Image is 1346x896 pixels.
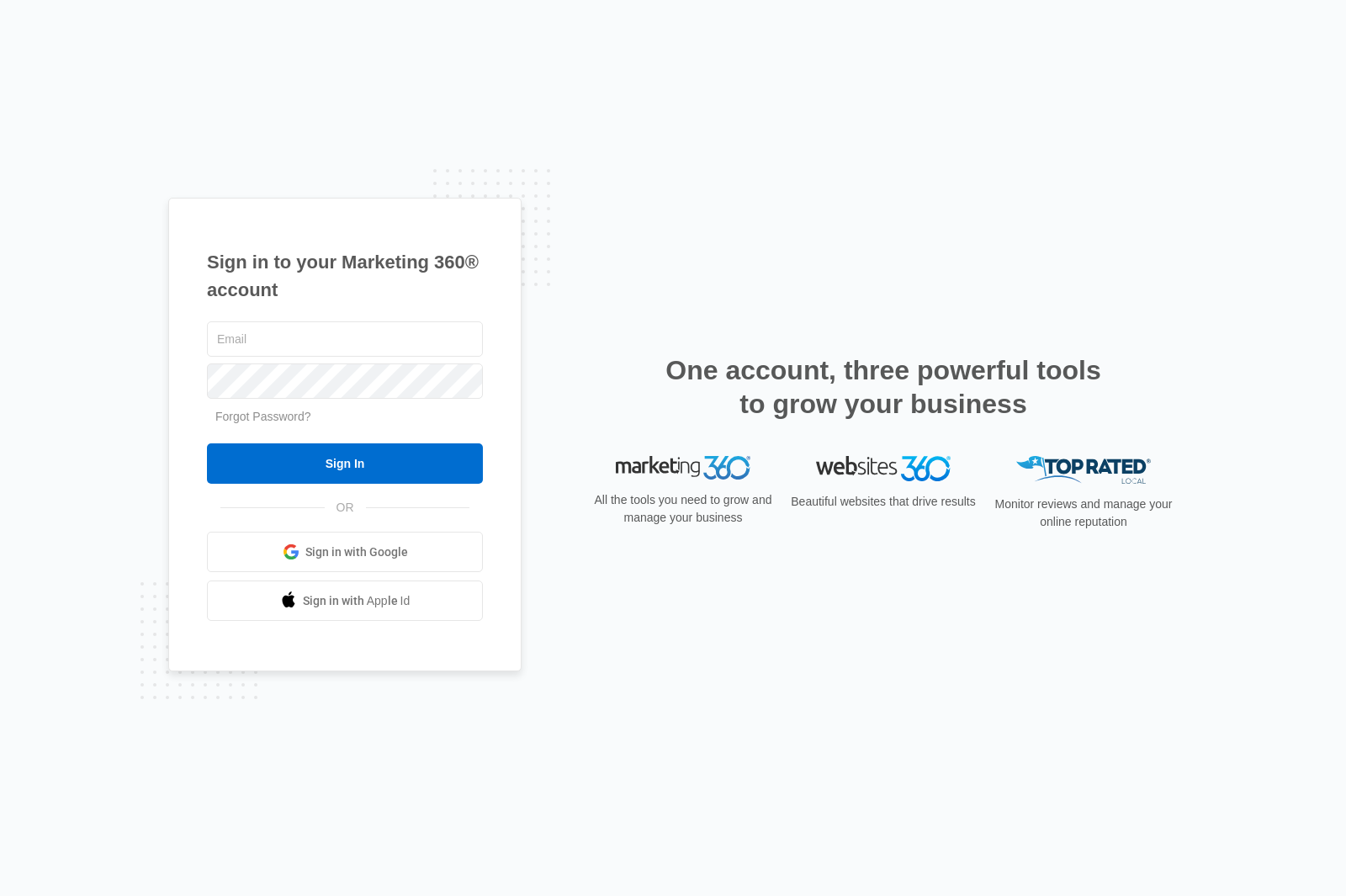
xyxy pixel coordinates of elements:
img: Websites 360 [816,456,951,480]
p: Monitor reviews and manage your online reputation [989,496,1178,531]
a: Forgot Password? [215,410,311,423]
img: Marketing 360 [616,456,750,480]
p: Beautiful websites that drive results [789,493,978,511]
a: Sign in with Apple Id [207,581,483,621]
h2: One account, three powerful tools to grow your business [660,353,1106,421]
a: Sign in with Google [207,532,483,572]
span: OR [325,499,366,517]
input: Sign In [207,443,483,484]
span: Sign in with Google [305,543,408,561]
p: All the tools you need to grow and manage your business [589,491,777,527]
img: Top Rated Local [1016,456,1151,484]
h1: Sign in to your Marketing 360® account [207,248,483,304]
input: Email [207,321,483,357]
span: Sign in with Apple Id [303,592,411,610]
